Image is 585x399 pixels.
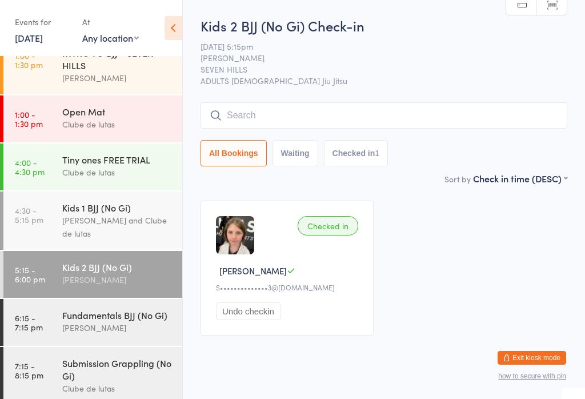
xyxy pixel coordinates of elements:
[62,201,173,214] div: Kids 1 BJJ (No Gi)
[201,16,567,35] h2: Kids 2 BJJ (No Gi) Check-in
[62,153,173,166] div: Tiny ones FREE TRIAL
[15,158,45,176] time: 4:00 - 4:30 pm
[15,110,43,128] time: 1:00 - 1:30 pm
[62,118,173,131] div: Clube de lutas
[82,13,139,31] div: At
[3,299,182,346] a: 6:15 -7:15 pmFundamentals BJJ (No Gi)[PERSON_NAME]
[3,143,182,190] a: 4:00 -4:30 pmTiny ones FREE TRIALClube de lutas
[62,46,173,71] div: INTRO TO BJJ - SEVEN HILLS
[62,309,173,321] div: Fundamentals BJJ (No Gi)
[498,351,566,365] button: Exit kiosk mode
[82,31,139,44] div: Any location
[15,361,43,380] time: 7:15 - 8:15 pm
[201,140,267,166] button: All Bookings
[3,95,182,142] a: 1:00 -1:30 pmOpen MatClube de lutas
[298,216,358,236] div: Checked in
[201,102,567,129] input: Search
[3,37,182,94] a: 1:00 -1:30 pmINTRO TO BJJ - SEVEN HILLS[PERSON_NAME]
[15,31,43,44] a: [DATE]
[15,313,43,332] time: 6:15 - 7:15 pm
[62,214,173,240] div: [PERSON_NAME] and Clube de lutas
[15,265,45,284] time: 5:15 - 6:00 pm
[62,357,173,382] div: Submission Grappling (No Gi)
[219,265,287,277] span: [PERSON_NAME]
[216,302,281,320] button: Undo checkin
[216,282,362,292] div: S••••••••••••••3@[DOMAIN_NAME]
[62,105,173,118] div: Open Mat
[473,172,567,185] div: Check in time (DESC)
[62,382,173,395] div: Clube de lutas
[201,63,550,75] span: SEVEN HILLS
[201,52,550,63] span: [PERSON_NAME]
[324,140,388,166] button: Checked in1
[201,41,550,52] span: [DATE] 5:15pm
[62,273,173,286] div: [PERSON_NAME]
[62,261,173,273] div: Kids 2 BJJ (No Gi)
[15,13,71,31] div: Events for
[444,173,471,185] label: Sort by
[3,251,182,298] a: 5:15 -6:00 pmKids 2 BJJ (No Gi)[PERSON_NAME]
[62,321,173,334] div: [PERSON_NAME]
[498,372,566,380] button: how to secure with pin
[15,51,43,69] time: 1:00 - 1:30 pm
[375,149,379,158] div: 1
[201,75,567,86] span: ADULTS [DEMOGRAPHIC_DATA] Jiu Jitsu
[216,216,254,254] img: image1708583744.png
[15,206,43,224] time: 4:30 - 5:15 pm
[273,140,318,166] button: Waiting
[62,166,173,179] div: Clube de lutas
[62,71,173,85] div: [PERSON_NAME]
[3,191,182,250] a: 4:30 -5:15 pmKids 1 BJJ (No Gi)[PERSON_NAME] and Clube de lutas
